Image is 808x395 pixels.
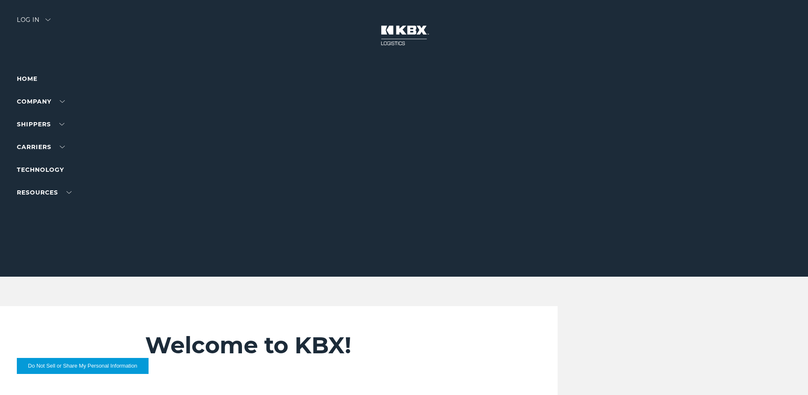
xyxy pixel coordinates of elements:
[17,98,65,105] a: Company
[17,358,149,374] button: Do Not Sell or Share My Personal Information
[17,189,72,196] a: RESOURCES
[17,17,50,29] div: Log in
[372,17,436,54] img: kbx logo
[17,75,37,83] a: Home
[17,166,64,173] a: Technology
[17,120,64,128] a: SHIPPERS
[145,331,509,359] h2: Welcome to KBX!
[17,143,65,151] a: Carriers
[45,19,50,21] img: arrow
